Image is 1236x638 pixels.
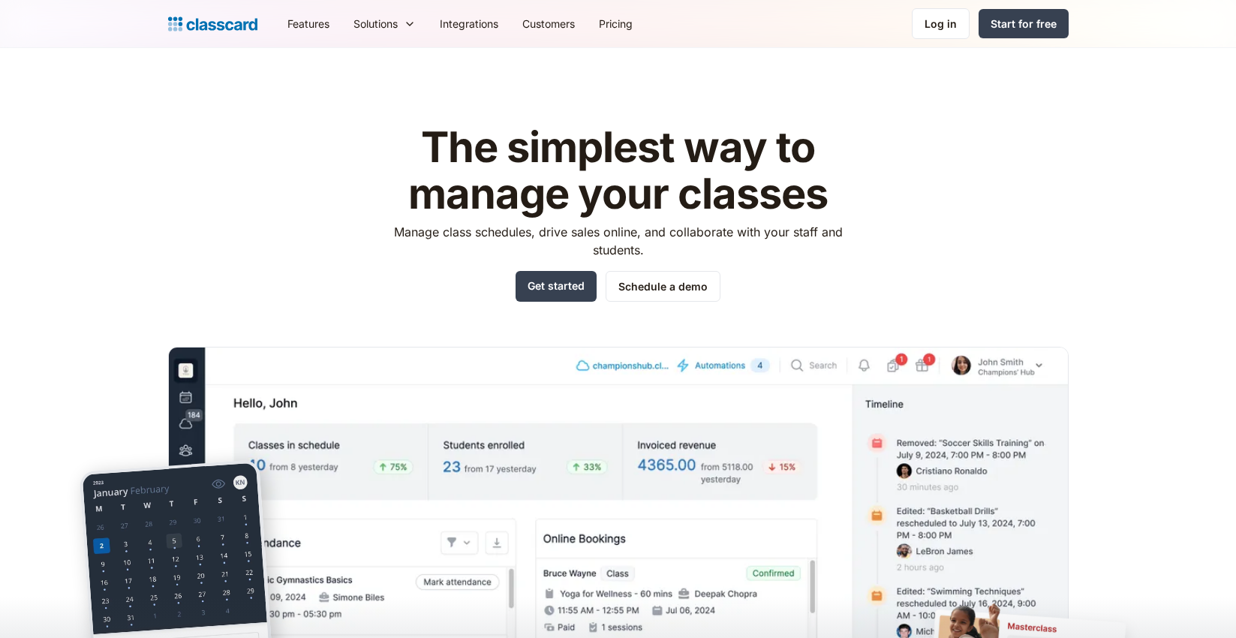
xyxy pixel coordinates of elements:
h1: The simplest way to manage your classes [380,125,856,217]
a: Schedule a demo [606,271,720,302]
a: Log in [912,8,970,39]
p: Manage class schedules, drive sales online, and collaborate with your staff and students. [380,223,856,259]
div: Log in [925,16,957,32]
div: Solutions [341,7,428,41]
a: Integrations [428,7,510,41]
a: Pricing [587,7,645,41]
a: Get started [516,271,597,302]
div: Start for free [991,16,1057,32]
div: Solutions [353,16,398,32]
a: Start for free [979,9,1069,38]
a: Customers [510,7,587,41]
a: Features [275,7,341,41]
a: home [168,14,257,35]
